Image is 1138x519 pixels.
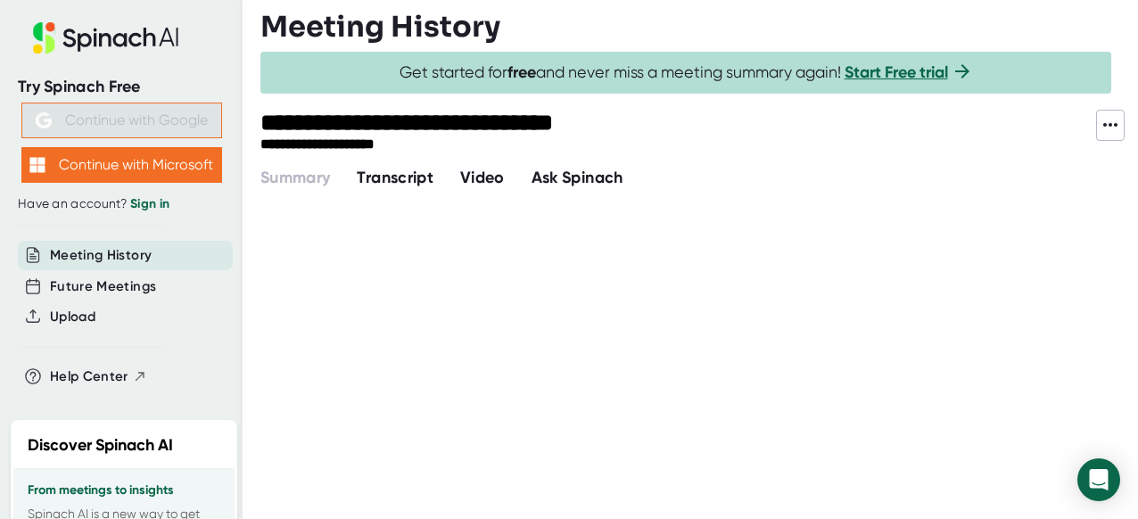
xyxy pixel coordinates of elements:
[1077,458,1120,501] div: Open Intercom Messenger
[357,166,433,190] button: Transcript
[460,168,505,187] span: Video
[460,166,505,190] button: Video
[532,166,623,190] button: Ask Spinach
[400,62,973,83] span: Get started for and never miss a meeting summary again!
[50,276,156,297] button: Future Meetings
[36,112,52,128] img: Aehbyd4JwY73AAAAAElFTkSuQmCC
[18,77,225,97] div: Try Spinach Free
[845,62,948,82] a: Start Free trial
[50,245,152,266] button: Meeting History
[50,307,95,327] button: Upload
[357,168,433,187] span: Transcript
[50,367,128,387] span: Help Center
[260,168,330,187] span: Summary
[18,196,225,212] div: Have an account?
[532,168,623,187] span: Ask Spinach
[260,166,330,190] button: Summary
[28,483,220,498] h3: From meetings to insights
[507,62,536,82] b: free
[260,10,500,44] h3: Meeting History
[50,367,147,387] button: Help Center
[28,433,173,457] h2: Discover Spinach AI
[21,103,222,138] button: Continue with Google
[21,147,222,183] button: Continue with Microsoft
[130,196,169,211] a: Sign in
